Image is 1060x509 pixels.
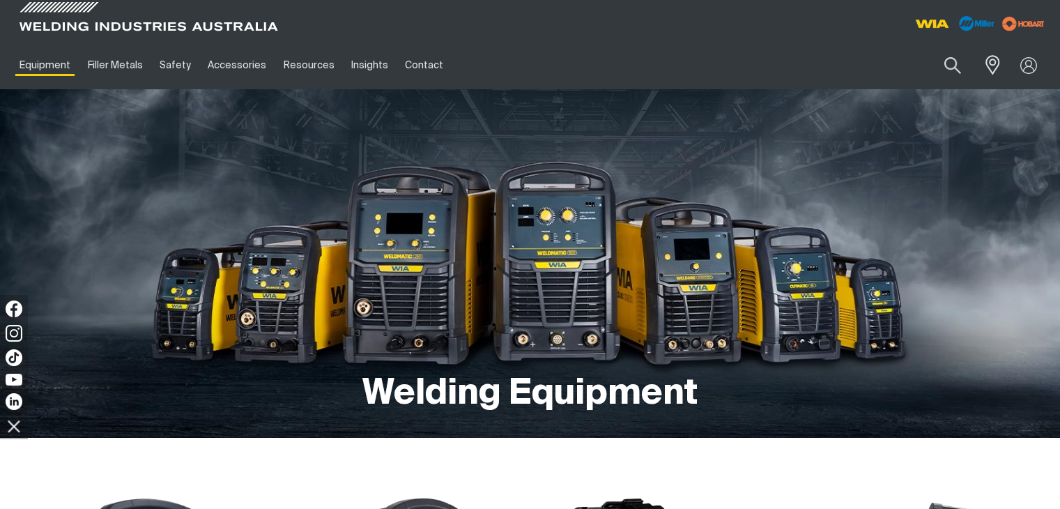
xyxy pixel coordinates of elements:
img: YouTube [6,374,22,386]
img: Instagram [6,325,22,342]
a: Accessories [199,41,275,89]
a: Equipment [11,41,79,89]
a: Resources [275,41,343,89]
nav: Main [11,41,790,89]
h1: Welding Equipment [362,372,698,417]
a: Contact [397,41,452,89]
button: Search products [929,49,976,82]
img: LinkedIn [6,393,22,410]
a: Insights [343,41,397,89]
img: Facebook [6,301,22,317]
input: Product name or item number... [912,49,976,82]
a: Safety [151,41,199,89]
img: TikTok [6,349,22,366]
a: Filler Metals [79,41,151,89]
img: hide socials [2,414,26,438]
img: miller [998,13,1049,34]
